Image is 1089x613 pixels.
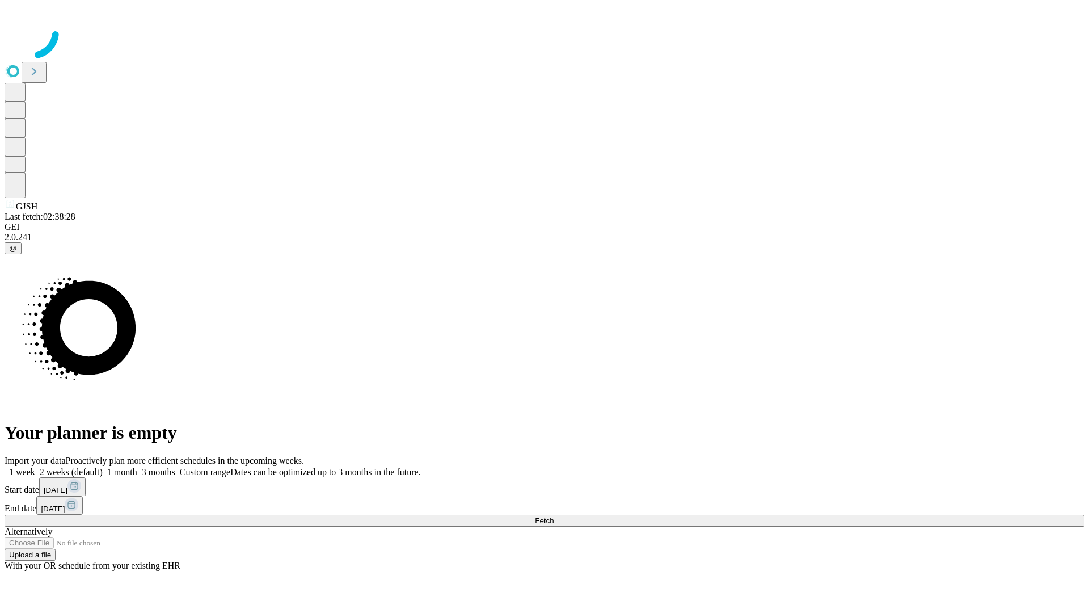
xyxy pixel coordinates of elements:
[5,242,22,254] button: @
[39,477,86,496] button: [DATE]
[5,222,1084,232] div: GEI
[5,549,56,561] button: Upload a file
[142,467,175,477] span: 3 months
[16,201,37,211] span: GJSH
[9,467,35,477] span: 1 week
[5,212,75,221] span: Last fetch: 02:38:28
[5,456,66,465] span: Import your data
[40,467,103,477] span: 2 weeks (default)
[9,244,17,253] span: @
[5,232,1084,242] div: 2.0.241
[5,515,1084,527] button: Fetch
[180,467,230,477] span: Custom range
[44,486,67,494] span: [DATE]
[5,496,1084,515] div: End date
[230,467,420,477] span: Dates can be optimized up to 3 months in the future.
[5,561,180,570] span: With your OR schedule from your existing EHR
[5,477,1084,496] div: Start date
[5,527,52,536] span: Alternatively
[535,517,554,525] span: Fetch
[66,456,304,465] span: Proactively plan more efficient schedules in the upcoming weeks.
[5,422,1084,443] h1: Your planner is empty
[36,496,83,515] button: [DATE]
[41,505,65,513] span: [DATE]
[107,467,137,477] span: 1 month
